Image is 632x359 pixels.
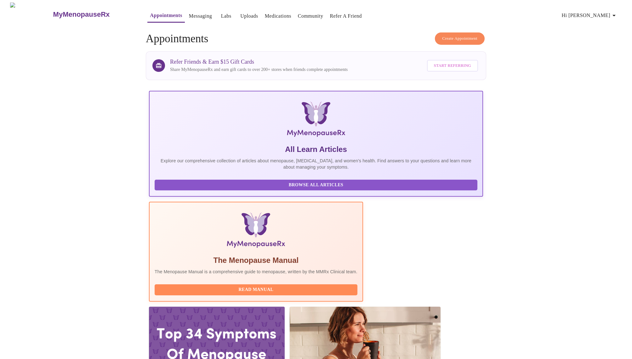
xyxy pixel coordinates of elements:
[155,180,477,191] button: Browse All Articles
[155,158,477,170] p: Explore our comprehensive collection of articles about menopause, [MEDICAL_DATA], and women's hea...
[265,12,291,20] a: Medications
[155,144,477,154] h5: All Learn Articles
[298,12,323,20] a: Community
[186,10,214,22] button: Messaging
[150,11,182,20] a: Appointments
[442,35,477,42] span: Create Appointment
[240,12,258,20] a: Uploads
[189,12,212,20] a: Messaging
[216,10,236,22] button: Labs
[221,12,231,20] a: Labs
[559,9,620,22] button: Hi [PERSON_NAME]
[155,284,357,295] button: Read Manual
[146,32,486,45] h4: Appointments
[161,181,471,189] span: Browse All Articles
[10,3,52,26] img: MyMenopauseRx Logo
[155,287,359,292] a: Read Manual
[147,9,185,23] button: Appointments
[295,10,326,22] button: Community
[53,10,110,19] h3: MyMenopauseRx
[52,3,135,26] a: MyMenopauseRx
[425,57,480,75] a: Start Referring
[330,12,362,20] a: Refer a Friend
[170,59,348,65] h3: Refer Friends & Earn $15 Gift Cards
[434,62,471,69] span: Start Referring
[161,286,351,294] span: Read Manual
[205,101,427,139] img: MyMenopauseRx Logo
[155,182,479,187] a: Browse All Articles
[238,10,261,22] button: Uploads
[562,11,618,20] span: Hi [PERSON_NAME]
[262,10,294,22] button: Medications
[170,67,348,73] p: Share MyMenopauseRx and earn gift cards to over 200+ stores when friends complete appointments
[427,60,478,72] button: Start Referring
[187,212,325,250] img: Menopause Manual
[327,10,364,22] button: Refer a Friend
[155,269,357,275] p: The Menopause Manual is a comprehensive guide to menopause, written by the MMRx Clinical team.
[435,32,485,45] button: Create Appointment
[155,255,357,265] h5: The Menopause Manual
